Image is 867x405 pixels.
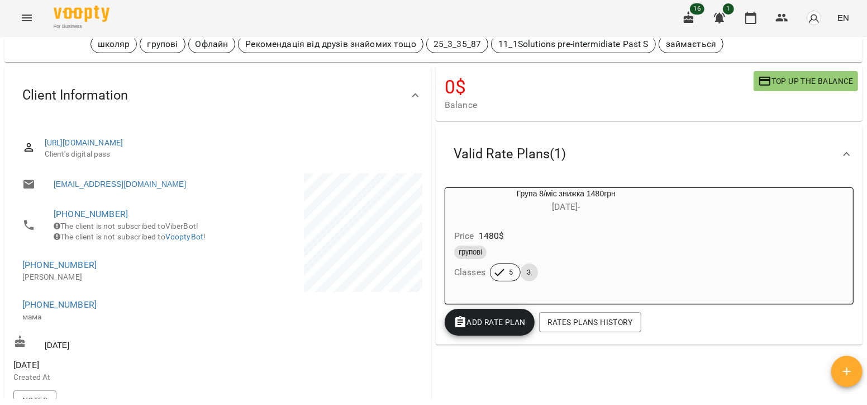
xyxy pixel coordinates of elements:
h4: 0 $ [445,76,754,98]
a: [PHONE_NUMBER] [54,209,128,219]
a: [PHONE_NUMBER] [22,299,97,310]
span: Client Information [22,87,128,104]
a: [PHONE_NUMBER] [22,260,97,270]
p: групові [147,37,178,51]
span: Rates Plans History [548,315,632,329]
span: [DATE] [13,359,216,372]
span: Add Rate plan [454,315,526,329]
div: [DATE] [11,333,218,354]
p: Created At [13,372,216,383]
div: Client Information [4,67,431,124]
h6: Classes [454,265,485,280]
img: Voopty Logo [54,6,109,22]
p: 11_1Solutions pre-intermidiate Past S [498,37,648,51]
p: Рекомендація від друзів знайомих тощо [245,37,416,51]
button: Rates Plans History [539,312,641,332]
h6: Price [454,228,474,244]
p: 1480 $ [479,229,504,243]
p: 25_3_35_87 [433,37,481,51]
p: мама [22,312,207,323]
p: Офлайн [196,37,228,51]
button: Add Rate plan [445,309,535,336]
span: 5 [503,267,520,277]
div: Рекомендація від друзів знайомих тощо [238,35,423,53]
span: For Business [54,23,109,30]
div: Офлайн [188,35,236,53]
span: 16 [690,3,704,15]
a: [URL][DOMAIN_NAME] [45,138,123,147]
div: 25_3_35_87 [426,35,488,53]
div: групові [140,35,185,53]
span: Top up the balance [758,74,854,88]
div: Valid Rate Plans(1) [436,125,863,183]
button: Top up the balance [754,71,858,91]
span: групові [454,247,487,257]
img: avatar_s.png [806,10,822,26]
span: Balance [445,98,754,112]
a: [EMAIL_ADDRESS][DOMAIN_NAME] [54,178,186,190]
span: [DATE] - [552,201,580,212]
button: Група 8/міс знижка 1480грн[DATE]- Price1480$груповіClasses53 [445,188,687,295]
div: Група 8/міс знижка 1480грн [445,188,687,215]
a: VooptyBot [165,232,203,241]
span: EN [837,12,849,23]
div: школяр [90,35,137,53]
button: EN [833,7,854,28]
div: займається [659,35,723,53]
div: 11_1Solutions pre-intermidiate Past S [491,35,655,53]
span: Valid Rate Plans ( 1 ) [454,145,566,163]
span: Client's digital pass [45,149,413,160]
span: 3 [521,267,538,277]
p: школяр [98,37,130,51]
p: [PERSON_NAME] [22,272,207,283]
p: займається [666,37,716,51]
span: The client is not subscribed to ! [54,232,206,241]
span: The client is not subscribed to ViberBot! [54,222,198,230]
span: 1 [723,3,734,15]
button: Menu [13,4,40,31]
